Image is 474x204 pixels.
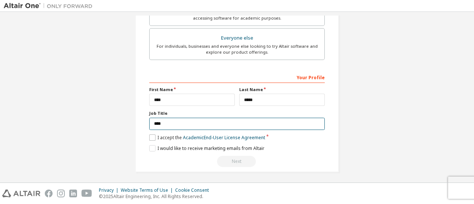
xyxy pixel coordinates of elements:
[149,134,265,141] label: I accept the
[154,9,320,21] div: For faculty & administrators of academic institutions administering students and accessing softwa...
[69,190,77,197] img: linkedin.svg
[121,187,175,193] div: Website Terms of Use
[2,190,40,197] img: altair_logo.svg
[183,134,265,141] a: Academic End-User License Agreement
[99,193,213,200] p: © 2025 Altair Engineering, Inc. All Rights Reserved.
[154,33,320,43] div: Everyone else
[154,43,320,55] div: For individuals, businesses and everyone else looking to try Altair software and explore our prod...
[149,87,235,93] label: First Name
[57,190,65,197] img: instagram.svg
[99,187,121,193] div: Privacy
[149,71,325,83] div: Your Profile
[149,145,264,151] label: I would like to receive marketing emails from Altair
[4,2,96,10] img: Altair One
[239,87,325,93] label: Last Name
[149,110,325,116] label: Job Title
[45,190,53,197] img: facebook.svg
[149,156,325,167] div: Email already exists
[81,190,92,197] img: youtube.svg
[175,187,213,193] div: Cookie Consent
